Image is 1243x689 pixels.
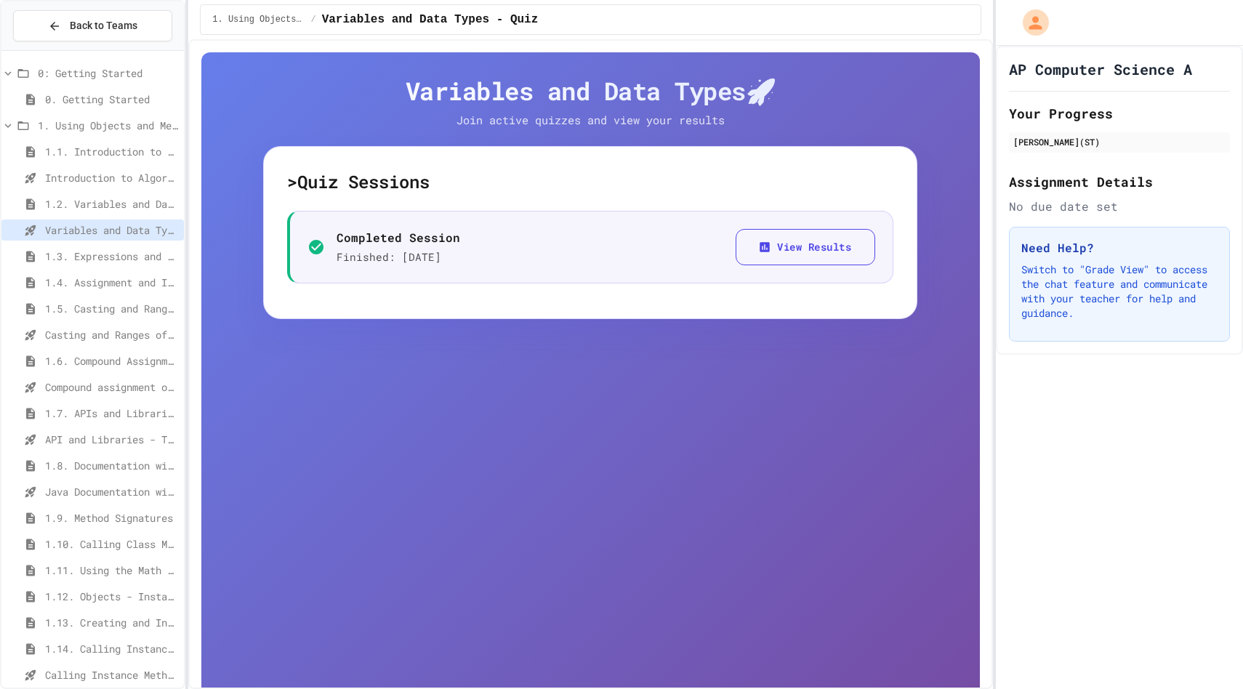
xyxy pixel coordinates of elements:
[38,65,178,81] span: 0: Getting Started
[45,144,178,159] span: 1.1. Introduction to Algorithms, Programming, and Compilers
[322,11,539,28] span: Variables and Data Types - Quiz
[45,196,178,211] span: 1.2. Variables and Data Types
[45,432,178,447] span: API and Libraries - Topic 1.7
[310,14,315,25] span: /
[45,615,178,630] span: 1.13. Creating and Initializing Objects: Constructors
[45,92,178,107] span: 0. Getting Started
[45,170,178,185] span: Introduction to Algorithms, Programming, and Compilers
[427,112,754,129] p: Join active quizzes and view your results
[45,641,178,656] span: 1.14. Calling Instance Methods
[45,406,178,421] span: 1.7. APIs and Libraries
[1021,239,1218,257] h3: Need Help?
[1009,59,1192,79] h1: AP Computer Science A
[1007,6,1053,39] div: My Account
[263,76,917,106] h4: Variables and Data Types 🚀
[45,667,178,682] span: Calling Instance Methods - Topic 1.14
[45,484,178,499] span: Java Documentation with Comments - Topic 1.8
[45,379,178,395] span: Compound assignment operators - Quiz
[45,589,178,604] span: 1.12. Objects - Instances of Classes
[38,118,178,133] span: 1. Using Objects and Methods
[70,18,137,33] span: Back to Teams
[287,170,893,193] h5: > Quiz Sessions
[45,510,178,525] span: 1.9. Method Signatures
[13,10,172,41] button: Back to Teams
[1013,135,1226,148] div: [PERSON_NAME](ST)
[337,249,460,265] p: Finished: [DATE]
[337,229,460,246] p: Completed Session
[45,327,178,342] span: Casting and Ranges of variables - Quiz
[45,563,178,578] span: 1.11. Using the Math Class
[1009,172,1230,192] h2: Assignment Details
[212,14,305,25] span: 1. Using Objects and Methods
[45,222,178,238] span: Variables and Data Types - Quiz
[45,458,178,473] span: 1.8. Documentation with Comments and Preconditions
[45,249,178,264] span: 1.3. Expressions and Output [New]
[1021,262,1218,321] p: Switch to "Grade View" to access the chat feature and communicate with your teacher for help and ...
[1009,198,1230,215] div: No due date set
[45,536,178,552] span: 1.10. Calling Class Methods
[736,229,875,266] button: View Results
[45,301,178,316] span: 1.5. Casting and Ranges of Values
[45,275,178,290] span: 1.4. Assignment and Input
[1009,103,1230,124] h2: Your Progress
[45,353,178,368] span: 1.6. Compound Assignment Operators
